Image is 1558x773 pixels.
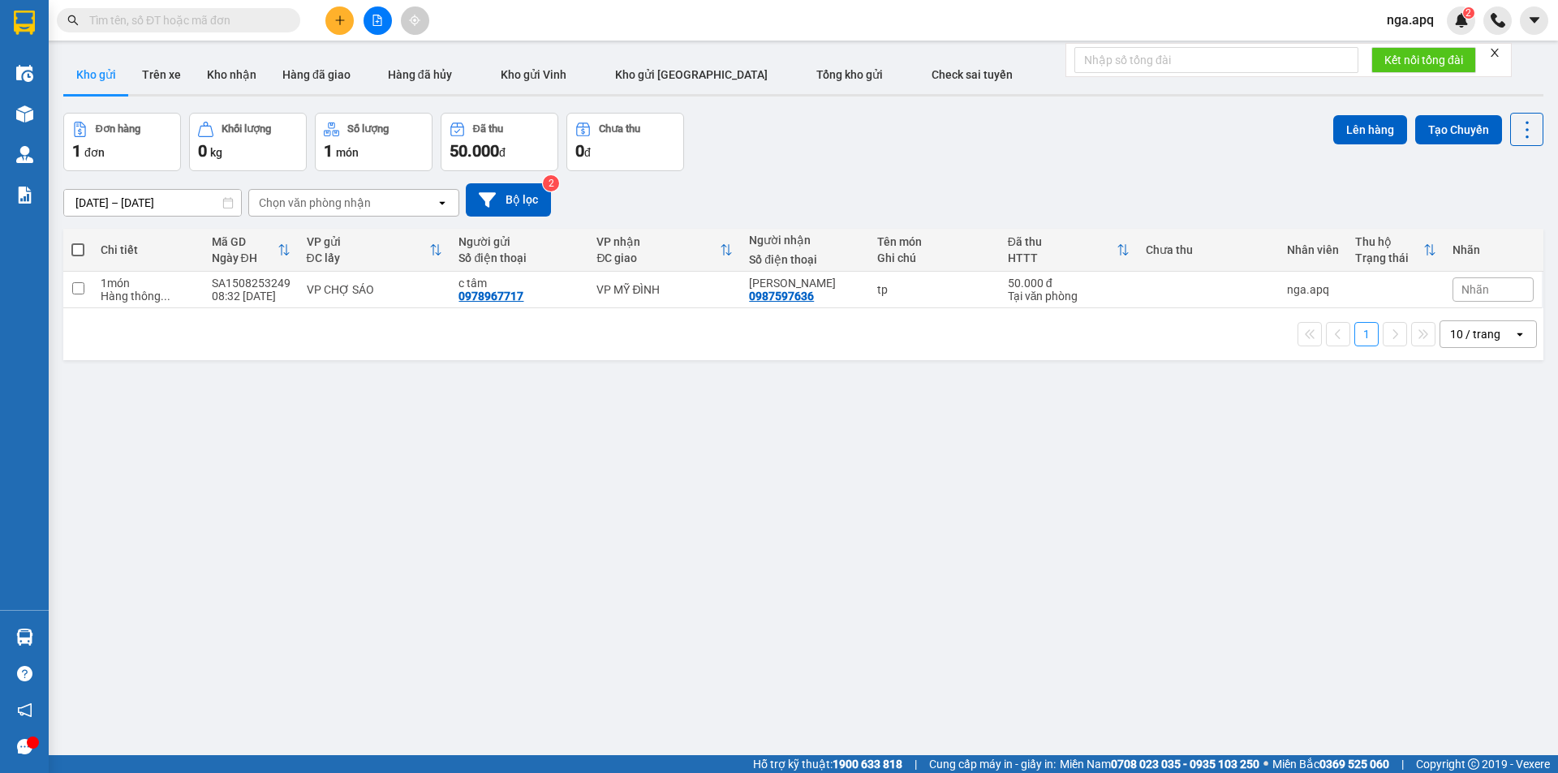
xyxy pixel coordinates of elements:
span: 1 [72,141,81,161]
span: Miền Bắc [1272,755,1389,773]
img: warehouse-icon [16,629,33,646]
img: warehouse-icon [16,146,33,163]
div: Ghi chú [877,251,992,264]
img: logo-vxr [14,11,35,35]
button: Hàng đã giao [269,55,364,94]
div: 1 món [101,277,195,290]
div: Chưa thu [1146,243,1271,256]
div: Đơn hàng [96,123,140,135]
div: Chọn văn phòng nhận [259,195,371,211]
div: Số điện thoại [458,251,580,264]
div: 0987597636 [749,290,814,303]
button: plus [325,6,354,35]
button: Trên xe [129,55,194,94]
button: Bộ lọc [466,183,551,217]
div: ĐC lấy [307,251,430,264]
span: ⚪️ [1263,761,1268,767]
div: VP MỸ ĐÌNH [596,283,733,296]
th: Toggle SortBy [588,229,741,272]
div: SA1508253249 [212,277,291,290]
div: Đã thu [473,123,503,135]
div: Nhãn [1453,243,1534,256]
img: phone-icon [1491,13,1505,28]
span: Cung cấp máy in - giấy in: [929,755,1056,773]
button: Lên hàng [1333,115,1407,144]
span: file-add [372,15,383,26]
span: copyright [1468,758,1479,770]
input: Select a date range. [64,190,241,216]
div: Nhân viên [1287,243,1339,256]
img: solution-icon [16,187,33,204]
span: aim [409,15,420,26]
div: 08:32 [DATE] [212,290,291,303]
span: ... [161,290,170,303]
button: Số lượng1món [315,113,433,171]
span: 1 [324,141,333,161]
span: Kho gửi Vinh [501,68,566,81]
div: Chưa thu [599,123,640,135]
strong: 0369 525 060 [1319,758,1389,771]
div: Ngày ĐH [212,251,278,264]
img: icon-new-feature [1454,13,1469,28]
span: 0 [575,141,584,161]
sup: 2 [543,175,559,191]
span: Hỗ trợ kỹ thuật: [753,755,902,773]
button: caret-down [1520,6,1548,35]
span: search [67,15,79,26]
div: Tên món [877,235,992,248]
div: VP nhận [596,235,720,248]
span: close [1489,47,1500,58]
div: tp [877,283,992,296]
div: Chi tiết [101,243,195,256]
span: caret-down [1527,13,1542,28]
div: ĐC giao [596,251,720,264]
span: món [336,146,359,159]
div: 50.000 đ [1008,277,1130,290]
span: | [915,755,917,773]
img: warehouse-icon [16,105,33,122]
th: Toggle SortBy [299,229,451,272]
span: đ [499,146,506,159]
div: 10 / trang [1450,326,1500,342]
span: Check sai tuyến [932,68,1013,81]
button: Đã thu50.000đ [441,113,558,171]
div: nga.apq [1287,283,1339,296]
span: kg [210,146,222,159]
span: Hàng đã hủy [388,68,452,81]
button: Tạo Chuyến [1415,115,1502,144]
span: nga.apq [1374,10,1447,30]
button: file-add [364,6,392,35]
span: Tổng kho gửi [816,68,883,81]
button: aim [401,6,429,35]
div: Khối lượng [222,123,271,135]
span: đ [584,146,591,159]
th: Toggle SortBy [204,229,299,272]
strong: 0708 023 035 - 0935 103 250 [1111,758,1259,771]
sup: 2 [1463,7,1474,19]
input: Nhập số tổng đài [1074,47,1358,73]
button: Kết nối tổng đài [1371,47,1476,73]
div: HTTT [1008,251,1117,264]
th: Toggle SortBy [1000,229,1138,272]
div: 0978967717 [458,290,523,303]
div: Số điện thoại [749,253,860,266]
div: VP gửi [307,235,430,248]
span: Miền Nam [1060,755,1259,773]
svg: open [1513,328,1526,341]
button: Chưa thu0đ [566,113,684,171]
button: Kho gửi [63,55,129,94]
span: 2 [1465,7,1471,19]
span: 50.000 [450,141,499,161]
div: Tại văn phòng [1008,290,1130,303]
span: | [1401,755,1404,773]
button: 1 [1354,322,1379,346]
div: Mã GD [212,235,278,248]
span: 0 [198,141,207,161]
span: notification [17,702,32,718]
div: Người gửi [458,235,580,248]
input: Tìm tên, số ĐT hoặc mã đơn [89,11,281,29]
strong: 1900 633 818 [833,758,902,771]
span: question-circle [17,666,32,681]
div: Hàng thông thường [101,290,195,303]
span: message [17,739,32,754]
